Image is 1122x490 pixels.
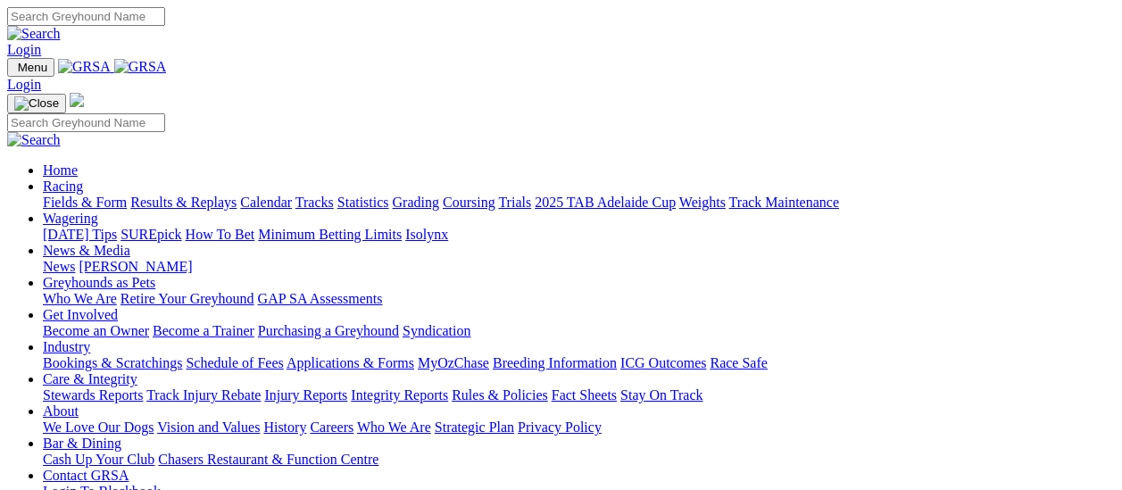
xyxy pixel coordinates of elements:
[7,94,66,113] button: Toggle navigation
[679,195,726,210] a: Weights
[435,419,514,435] a: Strategic Plan
[393,195,439,210] a: Grading
[43,291,1115,307] div: Greyhounds as Pets
[7,113,165,132] input: Search
[158,452,378,467] a: Chasers Restaurant & Function Centre
[710,355,767,370] a: Race Safe
[7,26,61,42] img: Search
[452,387,548,403] a: Rules & Policies
[43,387,1115,403] div: Care & Integrity
[43,419,154,435] a: We Love Our Dogs
[258,291,383,306] a: GAP SA Assessments
[518,419,602,435] a: Privacy Policy
[14,96,59,111] img: Close
[43,323,149,338] a: Become an Owner
[43,195,1115,211] div: Racing
[146,387,261,403] a: Track Injury Rebate
[264,387,347,403] a: Injury Reports
[43,227,1115,243] div: Wagering
[43,259,75,274] a: News
[443,195,495,210] a: Coursing
[43,452,154,467] a: Cash Up Your Club
[186,227,255,242] a: How To Bet
[43,291,117,306] a: Who We Are
[498,195,531,210] a: Trials
[121,227,181,242] a: SUREpick
[7,58,54,77] button: Toggle navigation
[43,259,1115,275] div: News & Media
[43,275,155,290] a: Greyhounds as Pets
[620,387,702,403] a: Stay On Track
[351,387,448,403] a: Integrity Reports
[43,436,121,451] a: Bar & Dining
[729,195,839,210] a: Track Maintenance
[7,7,165,26] input: Search
[43,419,1115,436] div: About
[310,419,353,435] a: Careers
[186,355,283,370] a: Schedule of Fees
[295,195,334,210] a: Tracks
[7,132,61,148] img: Search
[43,403,79,419] a: About
[493,355,617,370] a: Breeding Information
[43,307,118,322] a: Get Involved
[7,77,41,92] a: Login
[130,195,237,210] a: Results & Replays
[418,355,489,370] a: MyOzChase
[43,227,117,242] a: [DATE] Tips
[240,195,292,210] a: Calendar
[153,323,254,338] a: Become a Trainer
[258,227,402,242] a: Minimum Betting Limits
[287,355,414,370] a: Applications & Forms
[58,59,111,75] img: GRSA
[620,355,706,370] a: ICG Outcomes
[43,195,127,210] a: Fields & Form
[403,323,470,338] a: Syndication
[43,162,78,178] a: Home
[258,323,399,338] a: Purchasing a Greyhound
[43,211,98,226] a: Wagering
[43,243,130,258] a: News & Media
[70,93,84,107] img: logo-grsa-white.png
[535,195,676,210] a: 2025 TAB Adelaide Cup
[43,387,143,403] a: Stewards Reports
[157,419,260,435] a: Vision and Values
[552,387,617,403] a: Fact Sheets
[43,371,137,386] a: Care & Integrity
[18,61,47,74] span: Menu
[263,419,306,435] a: History
[79,259,192,274] a: [PERSON_NAME]
[43,355,1115,371] div: Industry
[43,339,90,354] a: Industry
[7,42,41,57] a: Login
[357,419,431,435] a: Who We Are
[337,195,389,210] a: Statistics
[121,291,254,306] a: Retire Your Greyhound
[43,355,182,370] a: Bookings & Scratchings
[43,179,83,194] a: Racing
[43,468,129,483] a: Contact GRSA
[405,227,448,242] a: Isolynx
[114,59,167,75] img: GRSA
[43,323,1115,339] div: Get Involved
[43,452,1115,468] div: Bar & Dining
